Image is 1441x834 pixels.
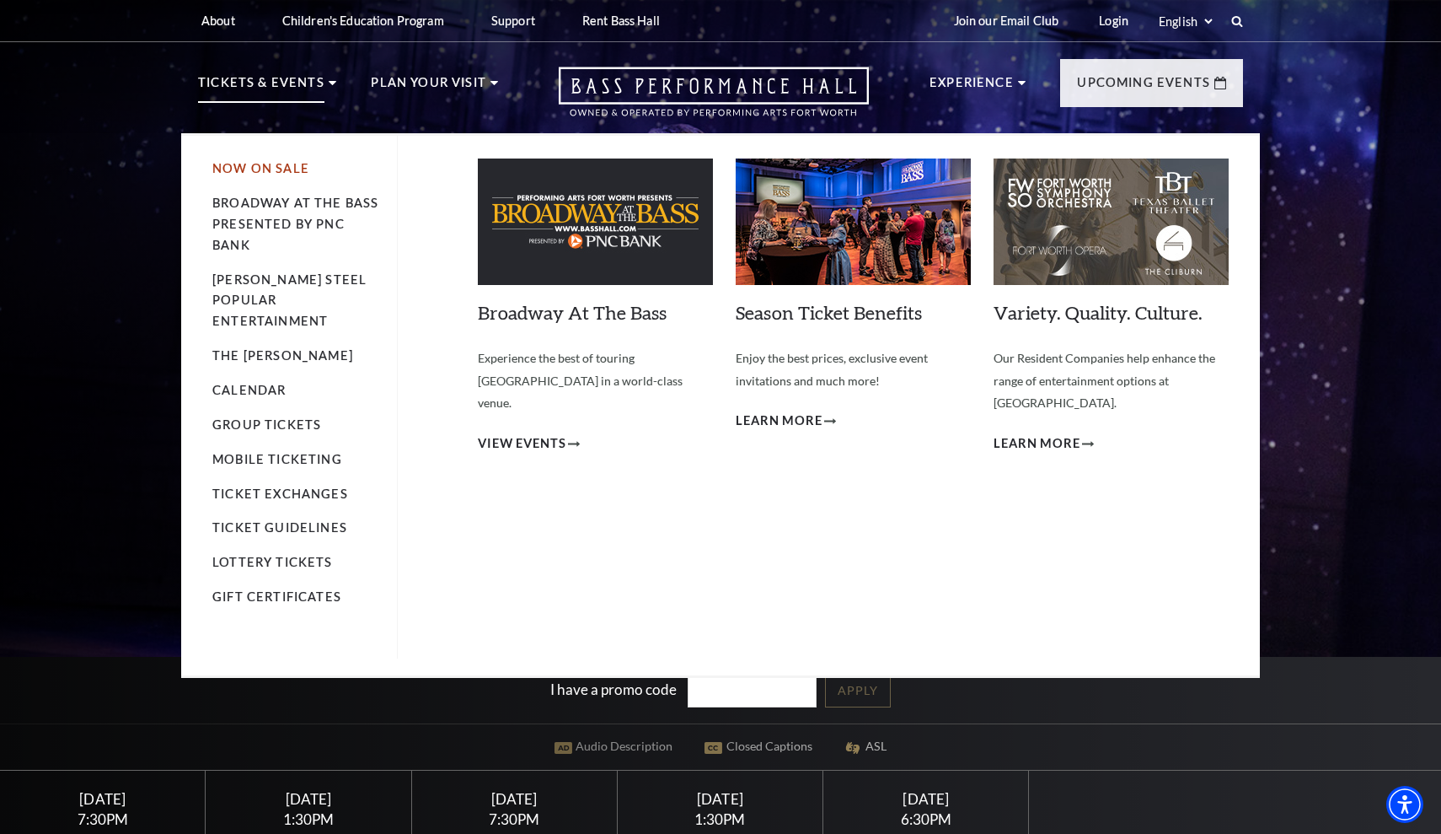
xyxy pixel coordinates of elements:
[478,433,580,455] a: View Events
[212,555,333,569] a: Lottery Tickets
[638,790,803,808] div: [DATE]
[994,159,1229,285] img: Variety. Quality. Culture.
[550,680,677,697] label: I have a promo code
[929,73,1014,103] p: Experience
[1155,13,1215,30] select: Select:
[478,159,713,285] img: Broadway At The Bass
[431,790,597,808] div: [DATE]
[20,790,185,808] div: [DATE]
[201,13,235,28] p: About
[844,790,1009,808] div: [DATE]
[212,520,347,535] a: Ticket Guidelines
[844,812,1009,826] div: 6:30PM
[212,417,321,432] a: Group Tickets
[20,812,185,826] div: 7:30PM
[994,433,1094,455] a: Learn More Variety. Quality. Culture.
[736,411,836,432] a: Learn More Season Ticket Benefits
[212,383,286,397] a: Calendar
[431,812,597,826] div: 7:30PM
[198,73,324,103] p: Tickets & Events
[282,13,444,28] p: Children's Education Program
[736,347,971,392] p: Enjoy the best prices, exclusive event invitations and much more!
[638,812,803,826] div: 1:30PM
[478,301,667,324] a: Broadway At The Bass
[212,452,342,466] a: Mobile Ticketing
[736,411,822,432] span: Learn More
[212,161,309,175] a: Now On Sale
[498,67,929,133] a: Open this option
[478,433,566,455] span: View Events
[582,13,660,28] p: Rent Bass Hall
[212,196,378,252] a: Broadway At The Bass presented by PNC Bank
[1386,786,1423,823] div: Accessibility Menu
[212,272,367,329] a: [PERSON_NAME] Steel Popular Entertainment
[994,301,1203,324] a: Variety. Quality. Culture.
[994,433,1080,455] span: Learn More
[226,812,391,826] div: 1:30PM
[1077,73,1210,103] p: Upcoming Events
[736,301,922,324] a: Season Ticket Benefits
[994,347,1229,415] p: Our Resident Companies help enhance the range of entertainment options at [GEOGRAPHIC_DATA].
[212,589,341,604] a: Gift Certificates
[491,13,535,28] p: Support
[478,347,713,415] p: Experience the best of touring [GEOGRAPHIC_DATA] in a world-class venue.
[371,73,486,103] p: Plan Your Visit
[226,790,391,808] div: [DATE]
[736,159,971,285] img: Season Ticket Benefits
[212,487,348,501] a: Ticket Exchanges
[212,348,353,363] a: The [PERSON_NAME]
